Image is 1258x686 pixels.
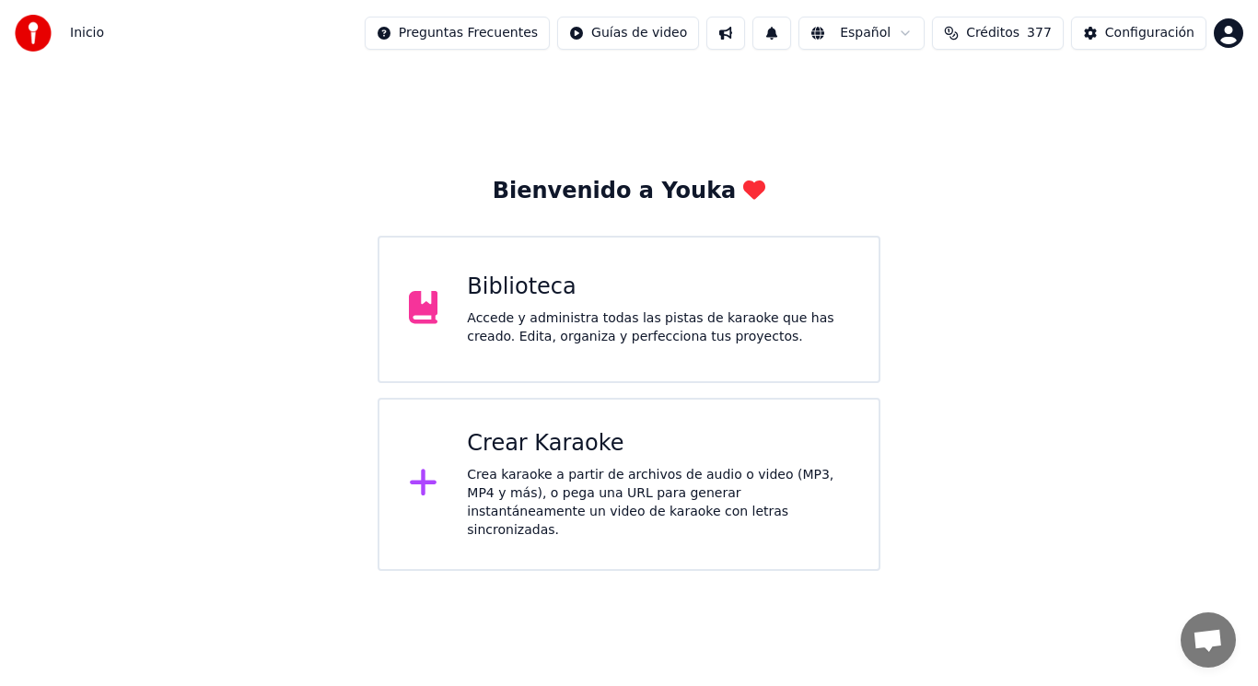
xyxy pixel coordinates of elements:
span: 377 [1027,24,1052,42]
button: Configuración [1071,17,1206,50]
div: Chat abierto [1181,612,1236,668]
button: Guías de video [557,17,699,50]
button: Créditos377 [932,17,1064,50]
button: Preguntas Frecuentes [365,17,550,50]
div: Crear Karaoke [467,429,849,459]
div: Accede y administra todas las pistas de karaoke que has creado. Edita, organiza y perfecciona tus... [467,309,849,346]
div: Bienvenido a Youka [493,177,766,206]
div: Biblioteca [467,273,849,302]
div: Crea karaoke a partir de archivos de audio o video (MP3, MP4 y más), o pega una URL para generar ... [467,466,849,540]
span: Créditos [966,24,1019,42]
nav: breadcrumb [70,24,104,42]
img: youka [15,15,52,52]
div: Configuración [1105,24,1194,42]
span: Inicio [70,24,104,42]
